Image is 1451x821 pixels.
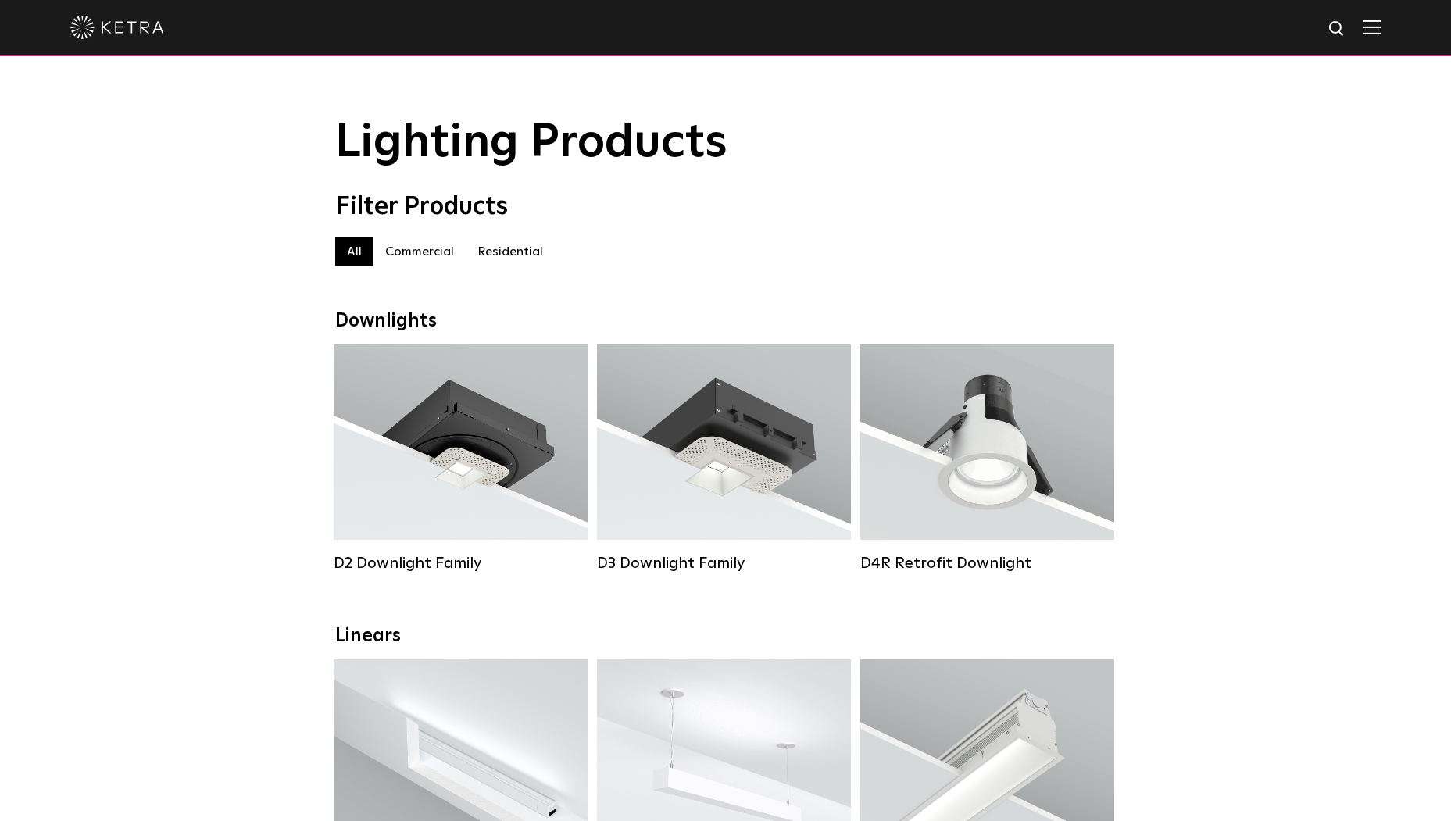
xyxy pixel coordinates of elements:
img: ketra-logo-2019-white [70,16,164,39]
div: Filter Products [335,192,1117,222]
span: Lighting Products [335,120,727,166]
div: Downlights [335,310,1117,333]
div: D4R Retrofit Downlight [860,554,1114,573]
label: All [335,237,373,266]
a: D4R Retrofit Downlight Lumen Output:800Colors:White / BlackBeam Angles:15° / 25° / 40° / 60°Watta... [860,344,1114,573]
a: D3 Downlight Family Lumen Output:700 / 900 / 1100Colors:White / Black / Silver / Bronze / Paintab... [597,344,851,573]
div: D3 Downlight Family [597,554,851,573]
div: Linears [335,625,1117,648]
img: Hamburger%20Nav.svg [1363,20,1381,34]
div: D2 Downlight Family [334,554,588,573]
a: D2 Downlight Family Lumen Output:1200Colors:White / Black / Gloss Black / Silver / Bronze / Silve... [334,344,588,573]
label: Commercial [373,237,466,266]
img: search icon [1328,20,1347,39]
label: Residential [466,237,555,266]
